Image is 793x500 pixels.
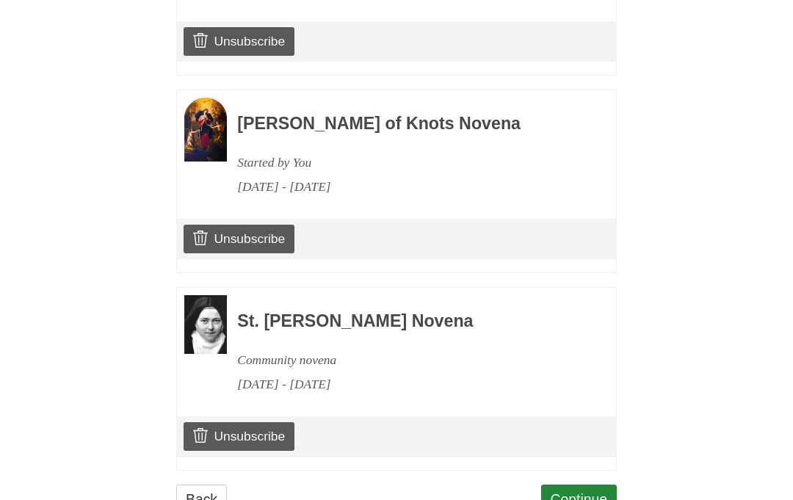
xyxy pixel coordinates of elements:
[237,349,576,373] div: Community novena
[237,175,576,200] div: [DATE] - [DATE]
[184,296,227,355] img: Novena image
[184,423,294,451] a: Unsubscribe
[237,373,576,397] div: [DATE] - [DATE]
[237,115,576,134] h3: [PERSON_NAME] of Knots Novena
[184,98,227,162] img: Novena image
[237,151,576,175] div: Started by You
[184,28,294,56] a: Unsubscribe
[184,225,294,253] a: Unsubscribe
[237,313,576,332] h3: St. [PERSON_NAME] Novena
